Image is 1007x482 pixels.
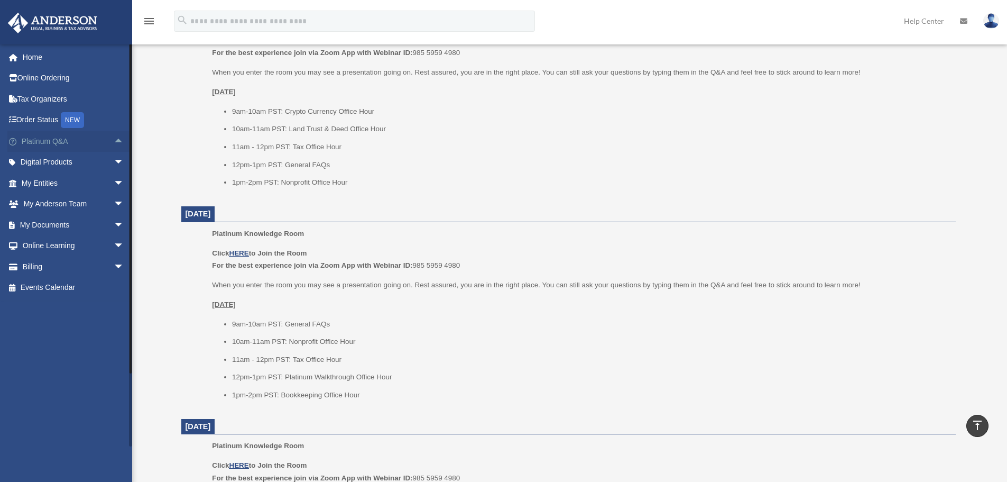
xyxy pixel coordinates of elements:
li: 1pm-2pm PST: Nonprofit Office Hour [232,176,948,189]
a: Online Learningarrow_drop_down [7,235,140,257]
span: Platinum Knowledge Room [212,230,304,238]
i: menu [143,15,155,28]
a: My Entitiesarrow_drop_down [7,172,140,194]
span: [DATE] [186,210,211,218]
span: arrow_drop_down [114,172,135,194]
a: Digital Productsarrow_drop_down [7,152,140,173]
img: Anderson Advisors Platinum Portal [5,13,100,33]
a: Home [7,47,140,68]
i: vertical_align_top [971,419,984,432]
span: arrow_drop_down [114,256,135,278]
a: Billingarrow_drop_down [7,256,140,277]
li: 10am-11am PST: Land Trust & Deed Office Hour [232,123,948,135]
span: [DATE] [186,422,211,431]
img: User Pic [983,13,999,29]
a: Platinum Q&Aarrow_drop_up [7,131,140,152]
li: 9am-10am PST: Crypto Currency Office Hour [232,105,948,118]
div: NEW [61,112,84,128]
a: vertical_align_top [966,415,988,437]
span: Platinum Knowledge Room [212,442,304,450]
a: Order StatusNEW [7,110,140,131]
li: 10am-11am PST: Nonprofit Office Hour [232,335,948,348]
li: 1pm-2pm PST: Bookkeeping Office Hour [232,389,948,402]
a: HERE [229,249,248,257]
span: arrow_drop_down [114,152,135,174]
b: For the best experience join via Zoom App with Webinar ID: [212,474,412,482]
b: For the best experience join via Zoom App with Webinar ID: [212,261,412,269]
a: Events Calendar [7,277,140,298]
a: My Anderson Teamarrow_drop_down [7,194,140,215]
p: When you enter the room you may see a presentation going on. Rest assured, you are in the right p... [212,66,948,79]
a: Online Ordering [7,68,140,89]
li: 11am - 12pm PST: Tax Office Hour [232,141,948,153]
a: menu [143,19,155,28]
b: Click to Join the Room [212,249,307,257]
li: 11am - 12pm PST: Tax Office Hour [232,353,948,366]
li: 12pm-1pm PST: Platinum Walkthrough Office Hour [232,371,948,384]
a: HERE [229,461,248,469]
p: 985 5959 4980 [212,247,948,272]
p: When you enter the room you may see a presentation going on. Rest assured, you are in the right p... [212,279,948,292]
a: My Documentsarrow_drop_down [7,214,140,235]
u: [DATE] [212,88,236,96]
p: 985 5959 4980 [212,34,948,59]
span: arrow_drop_down [114,235,135,257]
i: search [177,14,188,26]
u: [DATE] [212,301,236,308]
b: Click to Join the Room [212,461,307,469]
span: arrow_drop_down [114,194,135,215]
b: For the best experience join via Zoom App with Webinar ID: [212,49,412,57]
li: 12pm-1pm PST: General FAQs [232,159,948,171]
li: 9am-10am PST: General FAQs [232,318,948,331]
a: Tax Organizers [7,88,140,110]
span: arrow_drop_down [114,214,135,236]
span: arrow_drop_up [114,131,135,152]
